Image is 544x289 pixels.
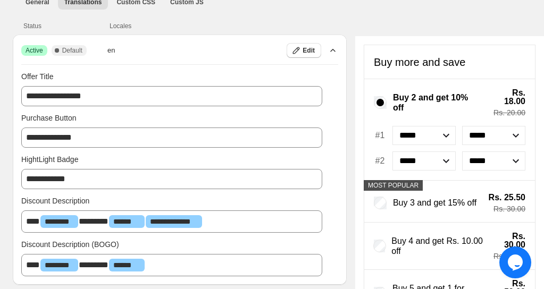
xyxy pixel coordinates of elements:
span: Offer Title [21,71,53,82]
span: Discount Description [21,195,89,206]
span: Status [23,22,103,30]
span: Rs. 25.50 [489,193,525,202]
span: Edit [303,46,315,55]
span: #1 [374,130,386,141]
h5: MOST POPULAR [368,182,419,189]
div: Total savings [483,232,525,260]
span: Buy 4 and get Rs. 10.00 off [391,236,483,256]
span: Rs. 18.00 [489,89,525,106]
span: Rs. 30.00 [489,205,525,212]
span: Purchase Button [21,113,77,123]
span: Active [26,46,43,55]
span: en [107,45,115,56]
span: Buy 3 and get 15% off [393,198,476,208]
div: Total savings [479,193,525,212]
button: Edit [287,43,321,58]
span: Rs. 30.00 [493,232,525,249]
span: Rs. 20.00 [489,109,525,116]
input: Buy 3 and get 15% off [374,197,387,209]
span: Discount Description (BOGO) [21,239,119,250]
div: Total savings [480,89,525,116]
span: Default [62,46,82,55]
span: HightLight Badge [21,154,78,165]
input: Buy 2 and get 10% off [374,96,387,109]
input: Buy 4 and get Rs. 10.00 off [374,240,385,252]
iframe: chat widget [499,246,533,278]
span: Locales [110,22,255,30]
span: Rs. 40.00 [493,252,525,260]
h4: Buy more and save [374,57,465,67]
span: #2 [374,156,386,166]
span: Buy 2 and get 10% off [393,92,480,113]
